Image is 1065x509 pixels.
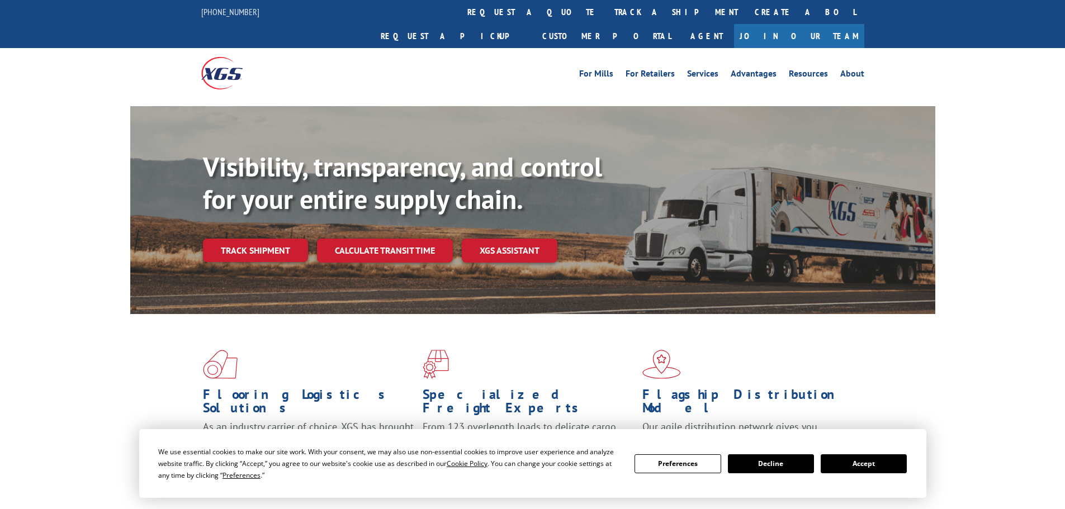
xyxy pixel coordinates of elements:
[642,350,681,379] img: xgs-icon-flagship-distribution-model-red
[840,69,864,82] a: About
[203,350,238,379] img: xgs-icon-total-supply-chain-intelligence-red
[201,6,259,17] a: [PHONE_NUMBER]
[223,470,261,480] span: Preferences
[462,239,557,263] a: XGS ASSISTANT
[821,454,907,473] button: Accept
[642,388,854,420] h1: Flagship Distribution Model
[447,459,487,468] span: Cookie Policy
[626,69,675,82] a: For Retailers
[579,69,613,82] a: For Mills
[158,446,621,481] div: We use essential cookies to make our site work. With your consent, we may also use non-essential ...
[203,388,414,420] h1: Flooring Logistics Solutions
[317,239,453,263] a: Calculate transit time
[728,454,814,473] button: Decline
[423,388,634,420] h1: Specialized Freight Experts
[203,239,308,262] a: Track shipment
[687,69,718,82] a: Services
[534,24,679,48] a: Customer Portal
[642,420,848,446] span: Our agile distribution network gives you nationwide inventory management on demand.
[139,429,926,498] div: Cookie Consent Prompt
[423,420,634,470] p: From 123 overlength loads to delicate cargo, our experienced staff knows the best way to move you...
[635,454,721,473] button: Preferences
[789,69,828,82] a: Resources
[372,24,534,48] a: Request a pickup
[679,24,734,48] a: Agent
[203,149,602,216] b: Visibility, transparency, and control for your entire supply chain.
[734,24,864,48] a: Join Our Team
[423,350,449,379] img: xgs-icon-focused-on-flooring-red
[203,420,414,460] span: As an industry carrier of choice, XGS has brought innovation and dedication to flooring logistics...
[731,69,777,82] a: Advantages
